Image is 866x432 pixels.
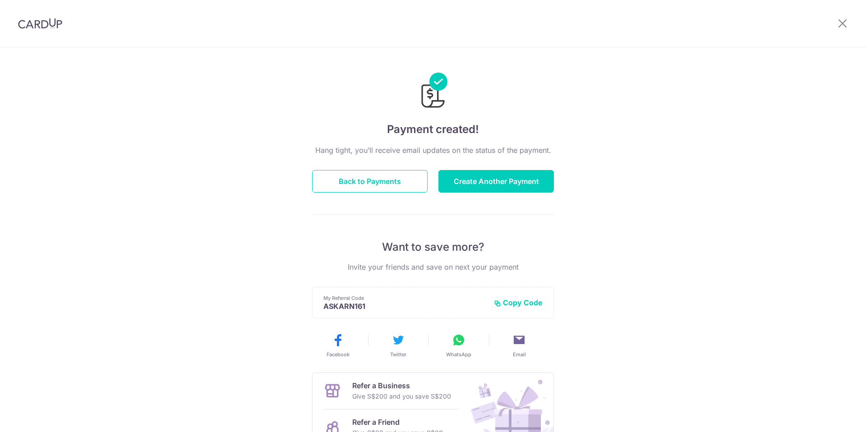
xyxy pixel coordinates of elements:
[323,302,487,311] p: ASKARN161
[352,417,443,427] p: Refer a Friend
[312,170,428,193] button: Back to Payments
[372,333,425,358] button: Twitter
[312,145,554,156] p: Hang tight, you’ll receive email updates on the status of the payment.
[323,294,487,302] p: My Referral Code
[419,73,447,110] img: Payments
[352,391,451,402] p: Give S$200 and you save S$200
[312,121,554,138] h4: Payment created!
[493,333,546,358] button: Email
[390,351,406,358] span: Twitter
[327,351,350,358] span: Facebook
[312,240,554,254] p: Want to save more?
[438,170,554,193] button: Create Another Payment
[494,298,543,307] button: Copy Code
[446,351,471,358] span: WhatsApp
[432,333,485,358] button: WhatsApp
[312,262,554,272] p: Invite your friends and save on next your payment
[513,351,526,358] span: Email
[352,380,451,391] p: Refer a Business
[18,18,62,29] img: CardUp
[311,333,364,358] button: Facebook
